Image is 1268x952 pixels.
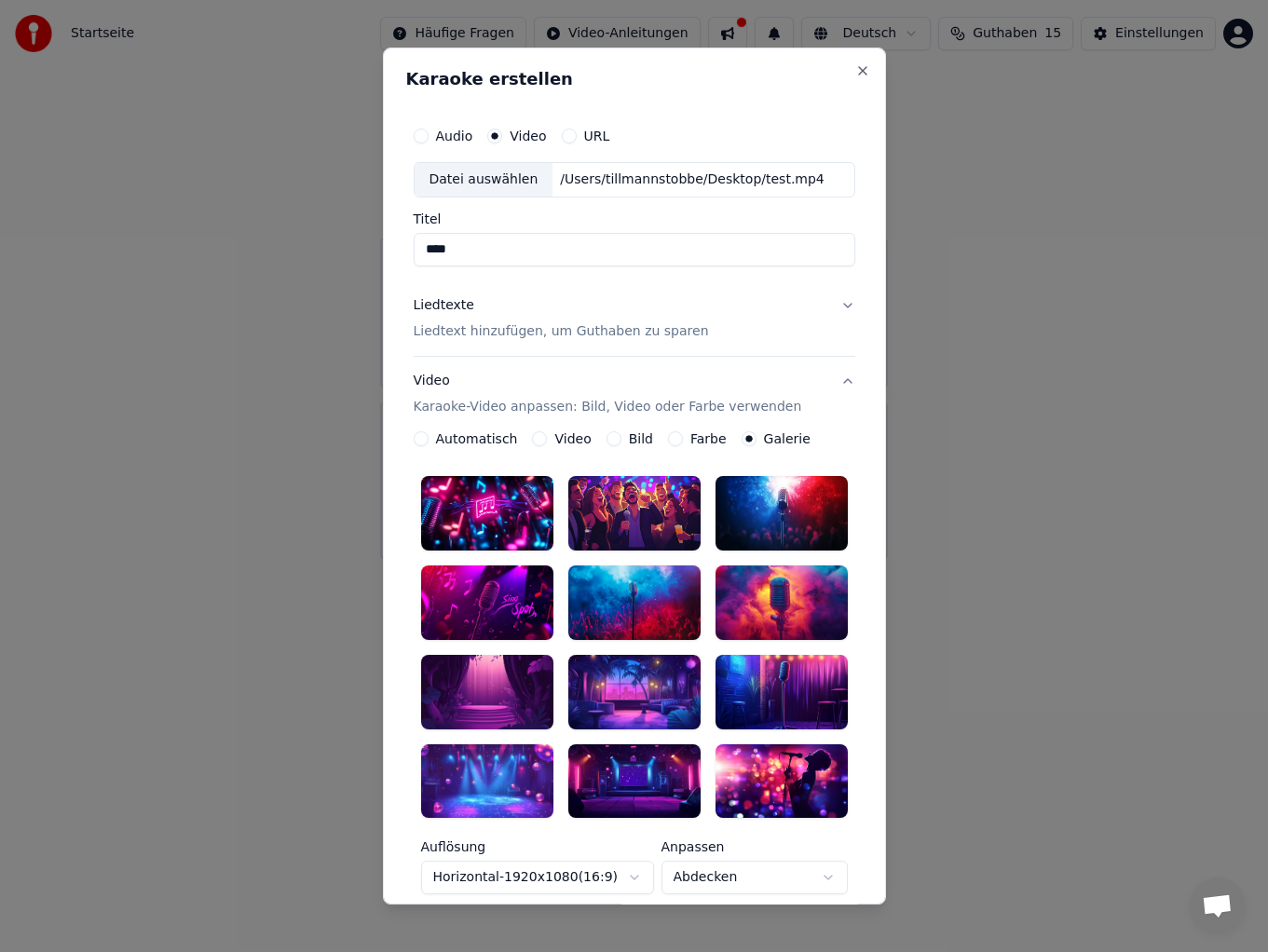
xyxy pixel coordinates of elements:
label: Galerie [764,432,811,445]
p: Liedtext hinzufügen, um Guthaben zu sparen [414,322,709,341]
label: Farbe [690,432,727,445]
label: Video [510,129,546,143]
label: Audio [436,129,473,143]
label: Titel [414,212,855,225]
label: Anpassen [661,841,848,854]
label: Automatisch [436,432,518,445]
div: /Users/tillmannstobbe/Desktop/test.mp4 [552,170,831,189]
div: Datei auswählen [415,163,553,197]
h2: Karaoke erstellen [406,71,863,88]
div: Video [414,372,802,416]
button: LiedtexteLiedtext hinzufügen, um Guthaben zu sparen [414,281,855,356]
label: URL [584,129,610,143]
p: Karaoke-Video anpassen: Bild, Video oder Farbe verwenden [414,398,802,416]
label: Bild [629,432,653,445]
label: Video [554,432,591,445]
div: Liedtexte [414,296,474,315]
button: VideoKaraoke-Video anpassen: Bild, Video oder Farbe verwenden [414,357,855,431]
label: Auflösung [421,841,654,854]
